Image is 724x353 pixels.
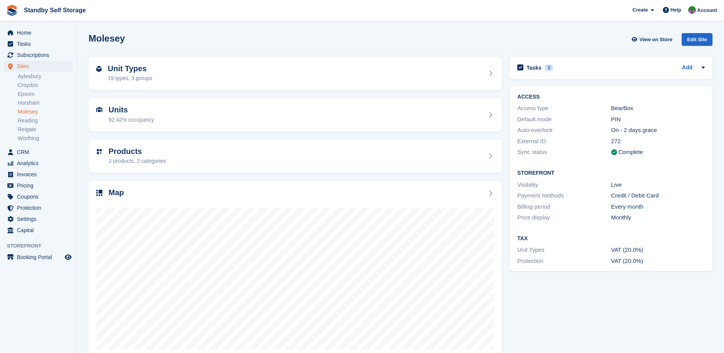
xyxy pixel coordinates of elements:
a: Aylesbury [18,73,73,80]
span: Coupons [17,191,63,202]
a: View on Store [630,33,676,46]
span: Invoices [17,169,63,180]
div: PIN [611,115,705,124]
span: View on Store [639,36,672,43]
a: menu [4,27,73,38]
a: menu [4,214,73,224]
span: Settings [17,214,63,224]
span: Booking Portal [17,252,63,263]
a: Preview store [64,253,73,262]
div: Sync status [517,148,611,157]
span: Help [670,6,681,14]
a: menu [4,191,73,202]
span: Sites [17,61,63,72]
h2: Unit Types [108,64,152,73]
a: Unit Types 19 types, 3 groups [89,57,502,90]
span: Subscriptions [17,50,63,60]
h2: Units [109,105,154,114]
div: VAT (20.0%) [611,246,705,254]
div: Price display [517,213,611,222]
div: Credit / Debit Card [611,191,705,200]
h2: Molesey [89,33,125,43]
div: Visibility [517,181,611,189]
div: BearBox [611,104,705,113]
span: Account [697,7,717,14]
span: CRM [17,147,63,157]
a: Units 92.42% occupancy [89,98,502,132]
h2: Storefront [517,170,705,176]
div: 272 [611,137,705,146]
div: Live [611,181,705,189]
div: Monthly [611,213,705,222]
a: menu [4,225,73,236]
a: Reading [18,117,73,124]
a: Standby Self Storage [21,4,89,17]
a: Products 3 products, 2 categories [89,139,502,173]
a: menu [4,180,73,191]
a: Worthing [18,135,73,142]
div: Payment methods [517,191,611,200]
span: Create [632,6,648,14]
a: Croydon [18,82,73,89]
div: Access type [517,104,611,113]
img: unit-icn-7be61d7bf1b0ce9d3e12c5938cc71ed9869f7b940bace4675aadf7bd6d80202e.svg [96,107,102,112]
span: Storefront [7,242,77,250]
h2: Tax [517,236,705,242]
h2: Tasks [527,64,542,71]
img: custom-product-icn-752c56ca05d30b4aa98f6f15887a0e09747e85b44ffffa43cff429088544963d.svg [96,149,102,155]
a: menu [4,38,73,49]
div: Edit Site [682,33,712,46]
div: Auto-overlock [517,126,611,135]
div: On - 2 days grace [611,126,705,135]
a: menu [4,50,73,60]
a: Epsom [18,90,73,98]
img: map-icn-33ee37083ee616e46c38cad1a60f524a97daa1e2b2c8c0bc3eb3415660979fc1.svg [96,190,102,196]
div: Protection [517,257,611,266]
span: Analytics [17,158,63,169]
h2: Products [109,147,166,156]
div: 3 products, 2 categories [109,157,166,165]
div: External ID [517,137,611,146]
span: Tasks [17,38,63,49]
a: menu [4,169,73,180]
div: 19 types, 3 groups [108,74,152,82]
a: menu [4,202,73,213]
a: Reigate [18,126,73,133]
span: Home [17,27,63,38]
div: 3 [545,64,553,71]
a: menu [4,147,73,157]
a: Horsham [18,99,73,107]
div: Default mode [517,115,611,124]
a: menu [4,61,73,72]
span: Protection [17,202,63,213]
img: stora-icon-8386f47178a22dfd0bd8f6a31ec36ba5ce8667c1dd55bd0f319d3a0aa187defe.svg [6,5,18,16]
a: Molesey [18,108,73,115]
h2: Map [109,188,124,197]
div: 92.42% occupancy [109,116,154,124]
span: Capital [17,225,63,236]
a: menu [4,158,73,169]
span: Pricing [17,180,63,191]
a: Edit Site [682,33,712,49]
a: menu [4,252,73,263]
div: Every month [611,202,705,211]
img: unit-type-icn-2b2737a686de81e16bb02015468b77c625bbabd49415b5ef34ead5e3b44a266d.svg [96,66,102,72]
div: VAT (20.0%) [611,257,705,266]
div: Complete [619,148,643,157]
a: Add [682,64,692,72]
img: Michelle Mustoe [688,6,696,14]
div: Billing period [517,202,611,211]
div: Unit Types [517,246,611,254]
h2: ACCESS [517,94,705,100]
